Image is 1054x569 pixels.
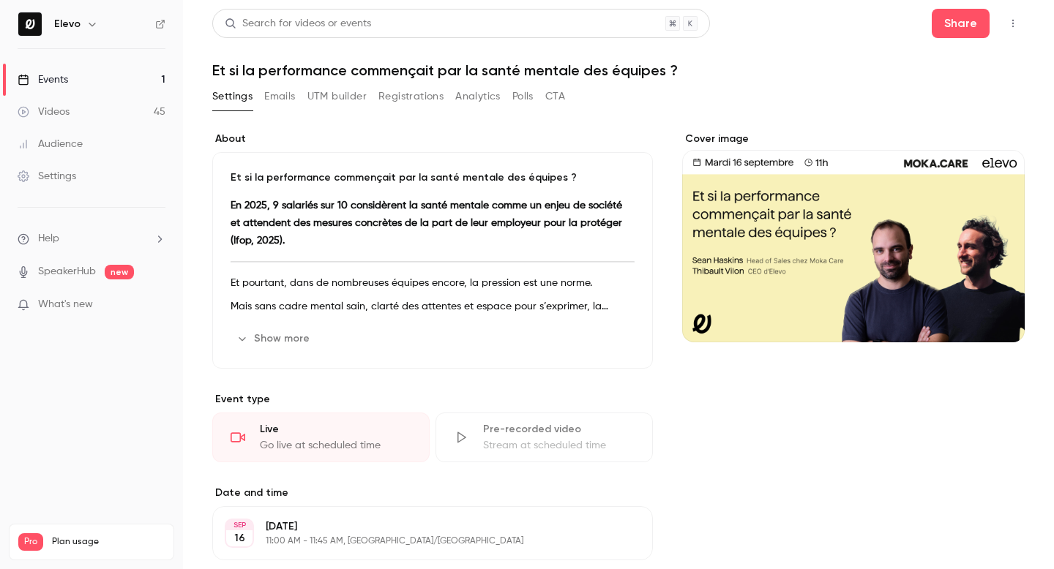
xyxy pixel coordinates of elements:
[260,422,411,437] div: Live
[231,200,622,246] strong: En 2025, 9 salariés sur 10 considèrent la santé mentale comme un enjeu de société et attendent de...
[212,392,653,407] p: Event type
[682,132,1025,342] section: Cover image
[455,85,501,108] button: Analytics
[378,85,444,108] button: Registrations
[225,16,371,31] div: Search for videos or events
[18,105,70,119] div: Videos
[38,231,59,246] span: Help
[18,169,76,184] div: Settings
[54,17,81,31] h6: Elevo
[266,535,575,547] p: 11:00 AM - 11:45 AM, [GEOGRAPHIC_DATA]/[GEOGRAPHIC_DATA]
[932,9,990,38] button: Share
[105,265,134,279] span: new
[264,85,295,108] button: Emails
[18,231,165,246] li: help-dropdown-opener
[682,132,1025,146] label: Cover image
[38,297,93,312] span: What's new
[148,298,165,312] iframe: Noticeable Trigger
[307,85,367,108] button: UTM builder
[18,12,42,36] img: Elevo
[231,327,318,350] button: Show more
[266,519,575,534] p: [DATE]
[231,298,635,315] p: Mais sans cadre mental sain, clarté des attentes et espace pour s’exprimer, la motivation s’effri...
[231,170,635,185] p: Et si la performance commençait par la santé mentale des équipes ?
[212,61,1025,79] h1: Et si la performance commençait par la santé mentale des équipes ?
[18,533,43,551] span: Pro
[212,412,430,462] div: LiveGo live at scheduled time
[212,85,253,108] button: Settings
[38,264,96,279] a: SpeakerHub
[234,531,245,546] p: 16
[483,438,635,453] div: Stream at scheduled time
[212,132,653,146] label: About
[212,486,653,500] label: Date and time
[545,85,565,108] button: CTA
[18,72,68,87] div: Events
[18,137,83,151] div: Audience
[483,422,635,437] div: Pre-recorded video
[52,536,165,548] span: Plan usage
[231,274,635,292] p: Et pourtant, dans de nombreuses équipes encore, la pression est une norme.
[436,412,653,462] div: Pre-recorded videoStream at scheduled time
[260,438,411,453] div: Go live at scheduled time
[226,520,253,530] div: SEP
[512,85,534,108] button: Polls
